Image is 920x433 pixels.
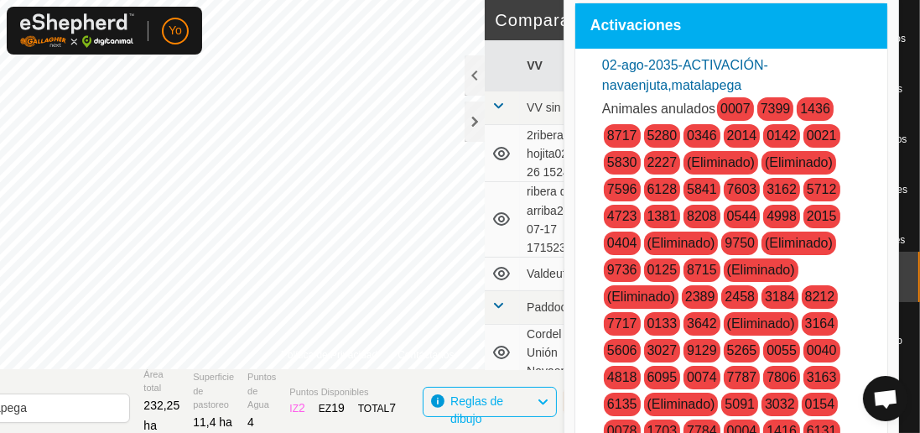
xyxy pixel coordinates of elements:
[765,290,795,304] a: 3184
[767,343,797,357] a: 0055
[765,397,795,411] a: 3032
[863,376,908,421] a: Chat abierto
[398,349,454,361] font: Contáctanos
[495,11,739,29] font: Comparación de áreas de VV
[299,401,305,415] font: 2
[807,343,837,357] a: 0040
[727,182,757,196] font: 7603
[647,263,678,277] font: 0125
[647,316,678,331] a: 0133
[805,316,835,331] a: 3164
[590,17,682,34] font: Activaciones
[607,370,637,384] a: 4818
[607,155,637,170] a: 5830
[602,58,768,92] font: 02-ago-2035-ACTIVACIÓN-navaenjuta,matalapega
[767,128,797,143] a: 0142
[358,403,390,415] font: TOTAL
[607,263,637,277] a: 9736
[647,236,715,250] font: (Eliminado)
[687,343,717,357] a: 9129
[527,59,543,72] font: VV
[727,316,795,331] font: (Eliminado)
[602,102,715,116] font: Animales anulados
[607,290,675,304] font: (Eliminado)
[720,102,751,116] a: 0007
[607,236,637,250] font: 0404
[527,128,595,179] font: 2ribera la hojita025-07-26 152420
[761,102,791,116] a: 7399
[687,263,717,277] a: 8715
[807,209,837,223] a: 2015
[607,182,637,196] font: 7596
[607,343,637,357] font: 5606
[725,397,755,411] font: 5091
[527,327,590,378] font: Cordel de la Unión Navaenjuta
[607,128,637,143] a: 8717
[727,128,757,143] font: 2014
[687,155,755,170] font: (Eliminado)
[687,316,717,331] a: 3642
[607,209,637,223] font: 4723
[767,209,797,223] font: 4998
[289,387,368,397] font: Puntos Disponibles
[687,182,717,196] font: 5841
[527,267,585,280] font: Valdeufrela
[289,403,299,415] font: IZ
[281,349,377,361] font: Política de Privacidad
[807,128,837,143] a: 0021
[727,263,795,277] font: (Eliminado)
[193,415,232,429] font: 11,4 ha
[725,290,755,304] a: 2458
[331,401,345,415] font: 19
[807,370,837,384] a: 3163
[527,300,613,314] font: Paddock físico 1
[450,394,503,425] font: Reglas de dibujo
[767,182,797,196] font: 3162
[727,370,757,384] a: 7787
[727,209,757,223] a: 0544
[807,182,837,196] font: 5712
[805,397,835,411] a: 0154
[607,397,637,411] a: 6135
[725,236,755,250] a: 9750
[527,101,599,114] font: VV sin recinto
[247,415,254,429] font: 4
[687,128,717,143] a: 0346
[20,13,134,48] img: Logotipo de Gallagher
[193,372,234,410] font: Superficie de pastoreo
[805,290,835,304] a: 8212
[727,343,757,357] a: 5265
[687,370,717,384] a: 0074
[647,343,678,357] font: 3027
[647,209,678,223] font: 1381
[647,397,715,411] font: (Eliminado)
[647,128,678,143] a: 5280
[281,347,377,363] a: Política de Privacidad
[647,182,678,196] font: 6128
